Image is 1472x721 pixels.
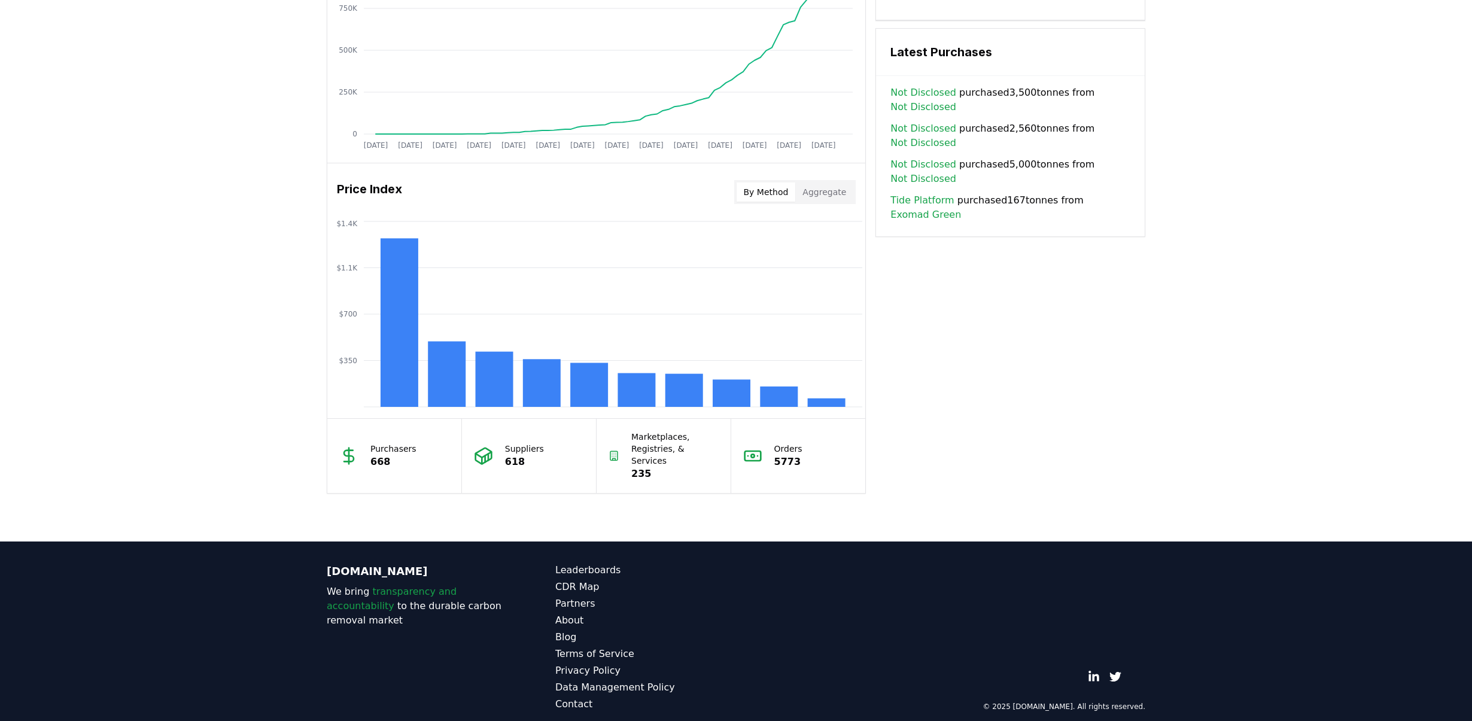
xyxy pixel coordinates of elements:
p: 5773 [774,455,802,469]
tspan: [DATE] [398,141,422,150]
p: © 2025 [DOMAIN_NAME]. All rights reserved. [983,702,1145,711]
p: We bring to the durable carbon removal market [327,585,507,628]
a: LinkedIn [1088,671,1100,683]
a: Not Disclosed [890,157,956,172]
a: Twitter [1109,671,1121,683]
a: About [555,613,736,628]
a: Not Disclosed [890,136,956,150]
a: Not Disclosed [890,121,956,136]
span: purchased 3,500 tonnes from [890,86,1130,114]
a: Exomad Green [890,208,961,222]
button: By Method [737,182,796,202]
p: 668 [370,455,416,469]
tspan: [DATE] [743,141,767,150]
tspan: [DATE] [811,141,836,150]
tspan: [DATE] [501,141,526,150]
tspan: $700 [339,310,357,318]
p: Purchasers [370,443,416,455]
tspan: 500K [339,46,358,54]
tspan: [DATE] [433,141,457,150]
button: Aggregate [795,182,853,202]
p: [DOMAIN_NAME] [327,563,507,580]
a: Blog [555,630,736,644]
tspan: [DATE] [570,141,595,150]
tspan: 0 [352,130,357,138]
span: purchased 5,000 tonnes from [890,157,1130,186]
a: Not Disclosed [890,100,956,114]
p: Marketplaces, Registries, & Services [631,431,719,467]
h3: Price Index [337,180,402,204]
tspan: $1.4K [336,220,358,228]
tspan: [DATE] [605,141,629,150]
tspan: 250K [339,88,358,96]
tspan: [DATE] [708,141,732,150]
p: Orders [774,443,802,455]
tspan: [DATE] [639,141,664,150]
span: transparency and accountability [327,586,457,612]
a: Data Management Policy [555,680,736,695]
tspan: 750K [339,4,358,13]
tspan: [DATE] [674,141,698,150]
tspan: $350 [339,357,357,365]
a: Tide Platform [890,193,954,208]
a: Contact [555,697,736,711]
a: Terms of Service [555,647,736,661]
p: Suppliers [505,443,544,455]
span: purchased 2,560 tonnes from [890,121,1130,150]
tspan: [DATE] [536,141,560,150]
p: 618 [505,455,544,469]
tspan: [DATE] [467,141,491,150]
p: 235 [631,467,719,481]
tspan: [DATE] [364,141,388,150]
tspan: $1.1K [336,264,358,272]
a: Leaderboards [555,563,736,577]
a: Partners [555,597,736,611]
a: Privacy Policy [555,664,736,678]
a: Not Disclosed [890,86,956,100]
tspan: [DATE] [777,141,801,150]
h3: Latest Purchases [890,43,1130,61]
a: CDR Map [555,580,736,594]
a: Not Disclosed [890,172,956,186]
span: purchased 167 tonnes from [890,193,1130,222]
